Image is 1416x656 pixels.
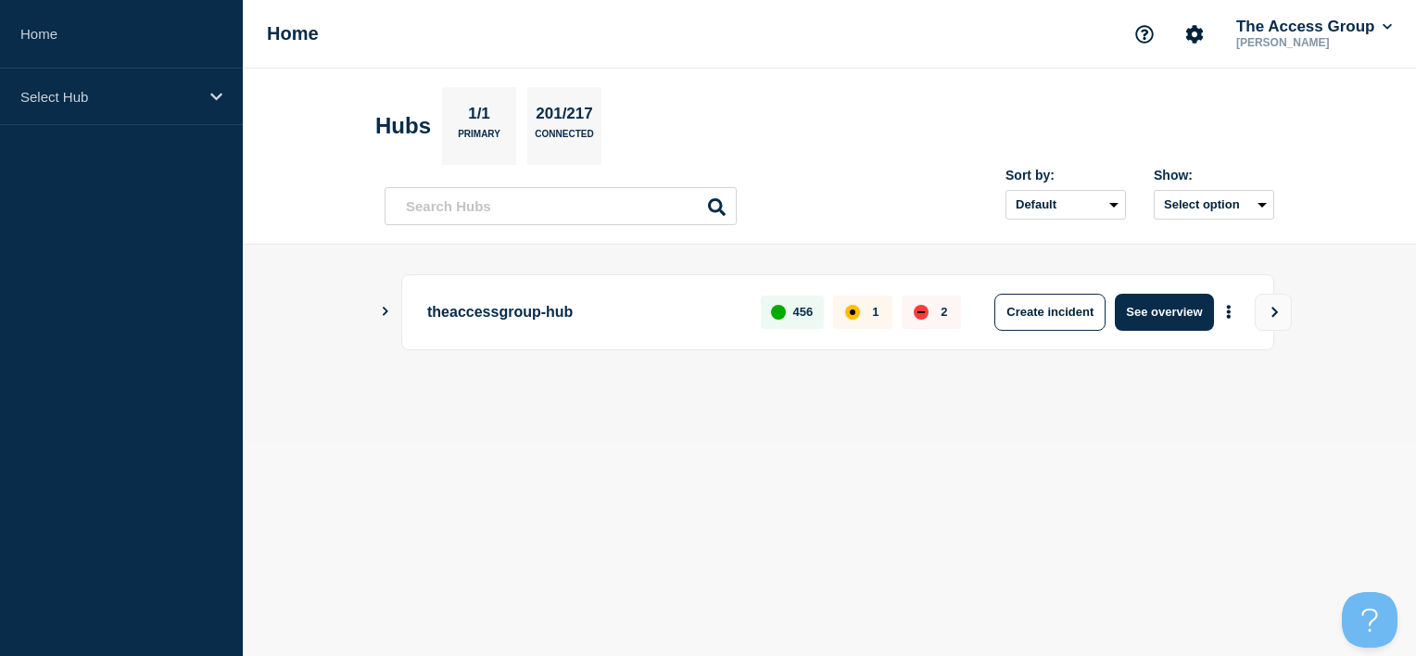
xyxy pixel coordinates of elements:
[381,305,390,319] button: Show Connected Hubs
[20,89,198,105] p: Select Hub
[771,305,786,320] div: up
[461,105,498,129] p: 1/1
[458,129,500,148] p: Primary
[793,305,814,319] p: 456
[872,305,879,319] p: 1
[1255,294,1292,331] button: View
[941,305,947,319] p: 2
[1342,592,1397,648] iframe: Help Scout Beacon - Open
[1005,190,1126,220] select: Sort by
[427,294,740,331] p: theaccessgroup-hub
[529,105,600,129] p: 201/217
[1217,295,1241,329] button: More actions
[1115,294,1213,331] button: See overview
[1233,36,1396,49] p: [PERSON_NAME]
[1005,168,1126,183] div: Sort by:
[1154,168,1274,183] div: Show:
[375,113,431,139] h2: Hubs
[1233,18,1396,36] button: The Access Group
[385,187,737,225] input: Search Hubs
[1175,15,1214,54] button: Account settings
[914,305,929,320] div: down
[1125,15,1164,54] button: Support
[845,305,860,320] div: affected
[1154,190,1274,220] button: Select option
[994,294,1106,331] button: Create incident
[535,129,593,148] p: Connected
[267,23,319,44] h1: Home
